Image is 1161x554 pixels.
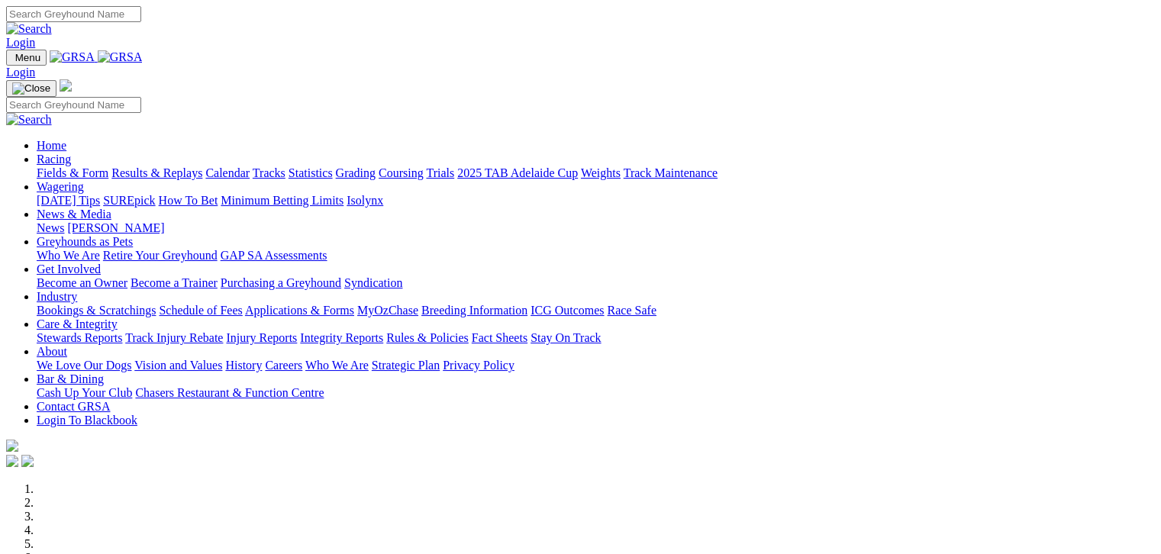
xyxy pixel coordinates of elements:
a: ICG Outcomes [531,304,604,317]
div: About [37,359,1155,372]
a: Isolynx [347,194,383,207]
a: Login [6,36,35,49]
a: Who We Are [305,359,369,372]
a: Home [37,139,66,152]
a: Strategic Plan [372,359,440,372]
a: Grading [336,166,376,179]
img: Search [6,113,52,127]
img: GRSA [98,50,143,64]
a: News [37,221,64,234]
a: Privacy Policy [443,359,514,372]
div: Care & Integrity [37,331,1155,345]
a: Cash Up Your Club [37,386,132,399]
a: Fields & Form [37,166,108,179]
a: Breeding Information [421,304,527,317]
a: Bookings & Scratchings [37,304,156,317]
a: Bar & Dining [37,372,104,385]
a: Schedule of Fees [159,304,242,317]
a: Calendar [205,166,250,179]
a: [DATE] Tips [37,194,100,207]
a: Applications & Forms [245,304,354,317]
a: [PERSON_NAME] [67,221,164,234]
div: Wagering [37,194,1155,208]
input: Search [6,6,141,22]
img: Close [12,82,50,95]
a: Purchasing a Greyhound [221,276,341,289]
button: Toggle navigation [6,80,56,97]
a: About [37,345,67,358]
span: Menu [15,52,40,63]
input: Search [6,97,141,113]
a: Minimum Betting Limits [221,194,343,207]
a: Vision and Values [134,359,222,372]
a: Syndication [344,276,402,289]
a: Rules & Policies [386,331,469,344]
a: Track Maintenance [624,166,718,179]
a: 2025 TAB Adelaide Cup [457,166,578,179]
a: Stay On Track [531,331,601,344]
div: Bar & Dining [37,386,1155,400]
a: SUREpick [103,194,155,207]
a: Careers [265,359,302,372]
a: Who We Are [37,249,100,262]
img: GRSA [50,50,95,64]
a: Get Involved [37,263,101,275]
img: logo-grsa-white.png [60,79,72,92]
a: Care & Integrity [37,317,118,330]
img: Search [6,22,52,36]
a: Results & Replays [111,166,202,179]
a: Statistics [289,166,333,179]
a: Chasers Restaurant & Function Centre [135,386,324,399]
a: How To Bet [159,194,218,207]
a: Login To Blackbook [37,414,137,427]
a: We Love Our Dogs [37,359,131,372]
a: Wagering [37,180,84,193]
a: Track Injury Rebate [125,331,223,344]
a: Fact Sheets [472,331,527,344]
a: Contact GRSA [37,400,110,413]
a: Stewards Reports [37,331,122,344]
a: Tracks [253,166,285,179]
div: Get Involved [37,276,1155,290]
div: News & Media [37,221,1155,235]
a: Coursing [379,166,424,179]
a: Weights [581,166,621,179]
a: News & Media [37,208,111,221]
a: History [225,359,262,372]
a: Greyhounds as Pets [37,235,133,248]
img: twitter.svg [21,455,34,467]
button: Toggle navigation [6,50,47,66]
a: Retire Your Greyhound [103,249,218,262]
img: facebook.svg [6,455,18,467]
div: Greyhounds as Pets [37,249,1155,263]
img: logo-grsa-white.png [6,440,18,452]
a: GAP SA Assessments [221,249,327,262]
a: Become a Trainer [131,276,218,289]
a: Become an Owner [37,276,127,289]
a: MyOzChase [357,304,418,317]
a: Racing [37,153,71,166]
div: Racing [37,166,1155,180]
a: Login [6,66,35,79]
a: Race Safe [607,304,656,317]
div: Industry [37,304,1155,317]
a: Industry [37,290,77,303]
a: Trials [426,166,454,179]
a: Injury Reports [226,331,297,344]
a: Integrity Reports [300,331,383,344]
